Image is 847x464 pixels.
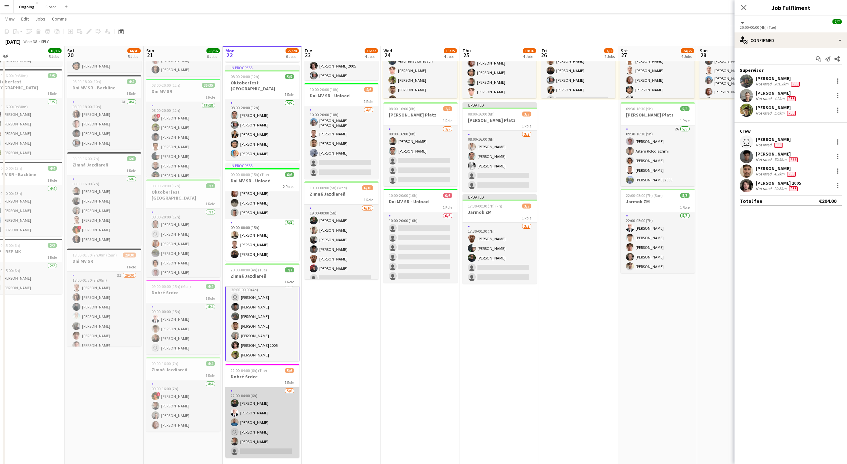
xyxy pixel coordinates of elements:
div: Crew [735,128,847,134]
a: Comms [49,15,69,23]
app-job-card: 08:00-16:00 (8h)2/5[PERSON_NAME] Platz1 Role2/508:00-16:00 (8h)[PERSON_NAME][PERSON_NAME] [383,102,458,186]
span: Fee [787,96,796,101]
span: 24 [382,51,392,59]
span: 6/6 [285,172,294,177]
app-job-card: 18:00-01:30 (7h30m) (Sun)29/30Dni MV SR1 Role3I29/3018:00-01:30 (7h30m)[PERSON_NAME][PERSON_NAME]... [67,249,141,347]
div: 201.2km [773,81,790,87]
h3: Oktoberfest [GEOGRAPHIC_DATA] [225,80,299,92]
span: 1 Role [522,215,531,220]
span: 20 [66,51,74,59]
span: 2/5 [443,106,452,111]
span: Fee [791,82,800,87]
app-job-card: 09:00-16:00 (7h)4/4Zimná Jazdiareň1 Role4/409:00-16:00 (7h)![PERSON_NAME][PERSON_NAME][PERSON_NAM... [146,357,220,432]
div: 4 Jobs [523,54,536,59]
app-job-card: 09:00-00:00 (15h) (Mon)4/4Dobré Srdce1 Role4/409:00-00:00 (15h)[PERSON_NAME][PERSON_NAME][PERSON_... [146,280,220,354]
h3: Jarmok ZM [463,209,537,215]
span: Fri [542,48,547,54]
h3: Dni MV SR - Unload [383,199,458,205]
span: 28 [699,51,708,59]
h3: Zimná Jazdiareň [304,191,379,197]
app-job-card: 10:00-20:00 (10h)4/6Dni MV SR - Unload1 Role4/610:00-20:00 (10h)[PERSON_NAME] [PERSON_NAME][PERSO... [304,83,379,179]
h3: Job Fulfilment [735,3,847,12]
span: 08:00-18:00 (10h) [72,79,101,84]
app-job-card: 08:00-18:00 (10h)4/4Dni MV SR - Backline1 Role2A4/408:00-18:00 (10h)[PERSON_NAME][PERSON_NAME][PE... [67,75,141,150]
span: Fee [789,157,798,162]
h3: Dobré Srdce [146,290,220,296]
span: 6/6 [127,156,136,161]
app-card-role: 6/1019:00-00:00 (5h)[PERSON_NAME][PERSON_NAME][PERSON_NAME][PERSON_NAME][PERSON_NAME][PERSON_NAME] [304,205,379,313]
div: [PERSON_NAME] 2005 [756,180,801,186]
span: 08:00-16:00 (8h) [389,106,416,111]
span: 1 Role [126,264,136,269]
app-card-role: 2A4/408:00-18:00 (10h)[PERSON_NAME][PERSON_NAME][PERSON_NAME][PERSON_NAME] [67,98,141,150]
span: Fee [789,186,798,191]
div: [PERSON_NAME] [756,136,791,142]
span: 4/6 [364,87,373,92]
span: 09:00-16:00 (7h) [152,361,178,366]
span: 7/7 [285,267,294,272]
span: 09:30-18:30 (9h) [626,106,653,111]
span: 1 Role [47,91,57,96]
span: 20:00-00:00 (4h) (Tue) [231,267,267,272]
div: 5.6km [773,111,786,116]
div: Not rated [756,96,773,101]
div: Total fee [740,198,762,204]
a: View [3,15,17,23]
div: Updated [463,194,537,200]
span: 3/5 [522,112,531,116]
span: 7/7 [832,19,842,24]
div: Updated08:00-16:00 (8h)3/5[PERSON_NAME] Platz1 Role3/508:00-16:00 (8h)[PERSON_NAME][PERSON_NAME][... [463,102,537,192]
h3: Zimná Jazdiareň [225,273,299,279]
app-card-role: 2/508:00-16:00 (8h)[PERSON_NAME][PERSON_NAME] [383,125,458,186]
span: 10:00-20:00 (10h) [389,193,418,198]
span: Jobs [35,16,45,22]
h3: Oktoberfest [GEOGRAPHIC_DATA] [146,189,220,201]
span: 1 Role [126,168,136,173]
app-card-role: 3/309:00-00:00 (15h)[PERSON_NAME][PERSON_NAME][PERSON_NAME] [225,219,299,261]
div: Not rated [756,111,773,116]
span: Fee [787,111,796,116]
span: Fee [787,172,796,177]
span: 6/10 [362,185,373,190]
span: 1 Role [205,201,215,206]
div: 6 Jobs [207,54,219,59]
span: 35/35 [202,83,215,88]
span: 15/25 [444,48,457,53]
span: Sat [67,48,74,54]
div: 20.8km [773,186,788,191]
div: Crew has different fees then in role [788,157,799,162]
app-job-card: 22:00-04:00 (6h) (Tue)5/6Dobré Srdce1 Role5/622:00-04:00 (6h)[PERSON_NAME][PERSON_NAME][PERSON_NA... [225,364,299,458]
div: 20:00-00:00 (4h) (Tue) [740,25,842,30]
span: 1 Role [205,95,215,100]
app-card-role: 1A7/720:00-00:00 (4h) [PERSON_NAME][PERSON_NAME][PERSON_NAME][PERSON_NAME][PERSON_NAME][PERSON_NA... [225,281,299,362]
app-card-role: 2A5/509:30-18:30 (9h)[PERSON_NAME]Artem Kolodiazhnyi[PERSON_NAME][PERSON_NAME][PERSON_NAME] 2006 [621,125,695,186]
div: [PERSON_NAME] [756,151,799,157]
div: 4 Jobs [444,54,457,59]
div: Not rated [756,142,773,148]
div: Not rated [756,186,773,191]
span: ! [77,226,81,230]
app-card-role: 7/708:00-20:00 (12h)[PERSON_NAME] [PERSON_NAME][PERSON_NAME][PERSON_NAME][PERSON_NAME][PERSON_NAME] [146,209,220,289]
span: View [5,16,15,22]
h3: [PERSON_NAME] Platz [383,112,458,118]
div: 20:00-00:00 (4h) (Tue)7/7Zimná Jazdiareň1 Role1A7/720:00-00:00 (4h) [PERSON_NAME][PERSON_NAME][PE... [225,263,299,361]
span: 5/5 [285,74,294,79]
span: 22:00-05:00 (7h) (Sun) [626,193,663,198]
span: 5/5 [48,73,57,78]
div: 5 Jobs [49,54,61,59]
div: Not rated [756,81,773,87]
div: Crew has different fees then in role [773,142,784,148]
app-job-card: 22:00-05:00 (7h) (Sun)5/5Jarmok ZM1 Role5/522:00-05:00 (7h)[PERSON_NAME][PERSON_NAME][PERSON_NAME... [621,189,695,273]
span: 08:00-20:00 (12h) [231,74,259,79]
span: 1 Role [205,373,215,378]
span: 21 [145,51,154,59]
span: 09:00-16:00 (7h) [72,156,99,161]
h3: Dobré Srdce [225,374,299,380]
app-card-role: 35/3508:00-20:00 (12h)![PERSON_NAME][PERSON_NAME][PERSON_NAME][PERSON_NAME][PERSON_NAME][PERSON_N... [146,102,220,453]
app-job-card: 08:00-20:00 (12h)7/7Oktoberfest [GEOGRAPHIC_DATA]1 Role7/708:00-20:00 (12h)[PERSON_NAME] [PERSON_... [146,179,220,277]
span: 27/28 [286,48,299,53]
div: In progress [225,65,299,70]
span: 1 Role [680,205,690,210]
app-card-role: 3/508:00-16:00 (8h)[PERSON_NAME][PERSON_NAME][PERSON_NAME] [463,131,537,192]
